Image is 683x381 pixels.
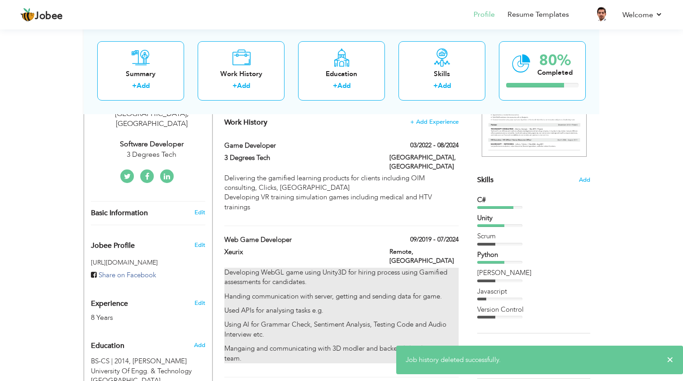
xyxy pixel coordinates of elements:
[406,355,501,364] span: Job history deleted successfully.
[20,8,63,22] a: Jobee
[224,117,267,127] span: Work History
[477,305,590,314] div: Version Control
[477,231,590,241] div: Scrum
[237,81,250,90] a: Add
[224,235,376,245] label: Web Game Developer
[667,355,674,364] span: ×
[224,320,459,339] p: Using AI for Grammar Check, Sentiment Analysis, Testing Code and Audio Interview etc.
[433,81,438,91] label: +
[91,139,212,150] div: Software Developer
[477,175,493,185] span: Skills
[537,53,573,68] div: 80%
[389,247,459,265] label: Remote, [GEOGRAPHIC_DATA]
[477,195,590,205] div: C#
[224,141,376,150] label: Game Developer
[579,345,590,353] span: Add
[622,10,663,20] a: Welcome
[224,292,459,301] p: Handing communication with server, getting and sending data for game.
[410,141,459,150] label: 03/2022 - 08/2024
[91,242,135,250] span: Jobee Profile
[410,119,459,125] span: + Add Experience
[187,109,189,119] span: ,
[232,81,237,91] label: +
[477,213,590,223] div: Unity
[104,69,177,78] div: Summary
[91,313,184,323] div: 8 Years
[91,342,124,350] span: Education
[91,209,148,217] span: Basic Information
[137,81,150,90] a: Add
[477,287,590,296] div: Javascript
[508,10,569,20] a: Resume Templates
[84,232,212,255] div: Enhance your career by creating a custom URL for your Jobee public profile.
[224,306,459,315] p: Used APIs for analysing tasks e.g.
[410,235,459,244] label: 09/2019 - 07/2024
[594,7,609,21] img: Profile Img
[224,118,459,127] h4: This helps to show the companies you have worked for.
[35,11,63,21] span: Jobee
[91,109,212,130] div: [GEOGRAPHIC_DATA] [GEOGRAPHIC_DATA]
[477,268,590,278] div: Trello
[438,81,451,90] a: Add
[224,268,459,287] p: Developing WebGL game using Unity3D for hiring process using Gamified assessments for candidates.
[91,150,212,160] div: 3 Degrees Tech
[224,153,376,163] label: 3 Degrees Tech
[224,174,459,212] p: Delivering the gamified learning products for clients including OIM consulting, Clicks, [GEOGRAPH...
[91,259,205,266] h5: [URL][DOMAIN_NAME]
[337,81,351,90] a: Add
[194,241,205,249] span: Edit
[406,69,478,78] div: Skills
[194,299,205,307] a: Edit
[194,208,205,217] a: Edit
[305,69,378,78] div: Education
[537,68,573,77] div: Completed
[389,153,459,171] label: [GEOGRAPHIC_DATA], [GEOGRAPHIC_DATA]
[20,8,35,22] img: jobee.io
[224,247,376,257] label: Xeurix
[224,344,459,363] p: Mangaing and communicating with 3D modler and backend developement team.
[579,176,590,184] span: Add
[333,81,337,91] label: +
[205,69,277,78] div: Work History
[91,357,131,366] span: BS-CS, Sir Syed University Of Engg. & Technology Karachi., 2014
[477,250,590,260] div: Python
[132,81,137,91] label: +
[194,341,205,349] span: Add
[474,10,495,20] a: Profile
[91,300,128,308] span: Experience
[470,333,597,365] div: Share some of your professional and personal interests.
[99,270,156,280] span: Share on Facebook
